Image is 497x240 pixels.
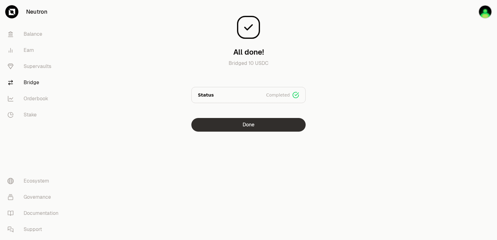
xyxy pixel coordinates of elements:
[2,58,67,75] a: Supervaults
[2,173,67,189] a: Ecosystem
[266,92,290,98] span: Completed
[2,107,67,123] a: Stake
[191,60,306,75] p: Bridged 10 USDC
[233,47,264,57] h3: All done!
[198,92,214,98] p: Status
[2,91,67,107] a: Orderbook
[478,5,492,19] img: sandy mercy
[191,118,306,132] button: Done
[2,221,67,238] a: Support
[2,42,67,58] a: Earn
[2,205,67,221] a: Documentation
[2,26,67,42] a: Balance
[2,189,67,205] a: Governance
[2,75,67,91] a: Bridge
